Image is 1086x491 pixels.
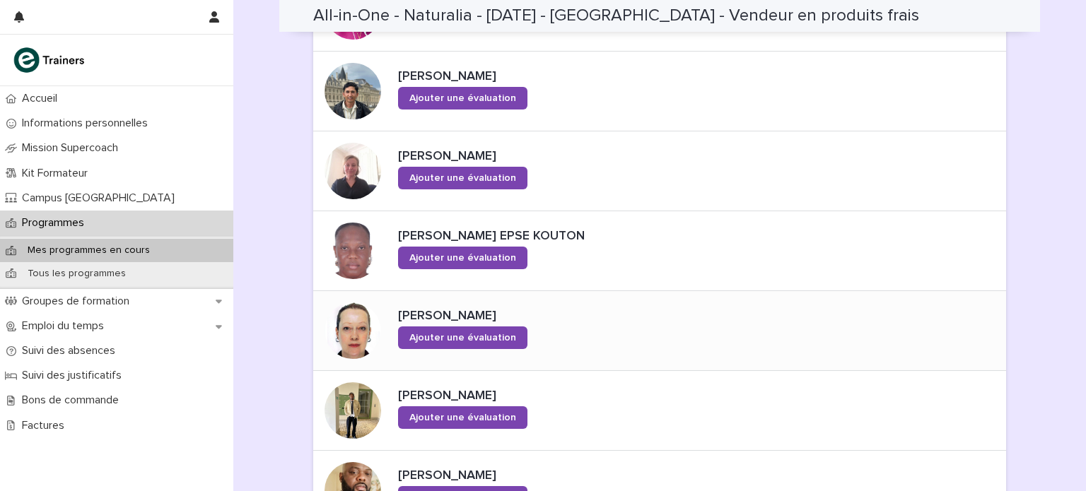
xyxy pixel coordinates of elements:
[398,326,527,349] a: Ajouter une évaluation
[313,131,1006,211] a: [PERSON_NAME]Ajouter une évaluation
[398,247,527,269] a: Ajouter une évaluation
[16,117,159,130] p: Informations personnelles
[313,6,919,26] h2: All-in-One - Naturalia - [DATE] - [GEOGRAPHIC_DATA] - Vendeur en produits frais
[409,413,516,422] span: Ajouter une évaluation
[409,253,516,263] span: Ajouter une évaluation
[16,319,115,333] p: Emploi du temps
[16,191,186,205] p: Campus [GEOGRAPHIC_DATA]
[313,371,1006,451] a: [PERSON_NAME]Ajouter une évaluation
[16,344,127,357] p: Suivi des absences
[16,268,137,280] p: Tous les programmes
[398,149,626,165] p: [PERSON_NAME]
[409,93,516,103] span: Ajouter une évaluation
[409,333,516,343] span: Ajouter une évaluation
[313,52,1006,131] a: [PERSON_NAME]Ajouter une évaluation
[16,419,76,432] p: Factures
[16,216,95,230] p: Programmes
[16,92,69,105] p: Accueil
[398,229,714,244] p: [PERSON_NAME] EPSE KOUTON
[398,468,626,484] p: [PERSON_NAME]
[16,369,133,382] p: Suivi des justificatifs
[398,309,626,324] p: [PERSON_NAME]
[398,87,527,110] a: Ajouter une évaluation
[16,244,161,256] p: Mes programmes en cours
[313,211,1006,291] a: [PERSON_NAME] EPSE KOUTONAjouter une évaluation
[16,141,129,155] p: Mission Supercoach
[16,295,141,308] p: Groupes de formation
[398,389,626,404] p: [PERSON_NAME]
[398,167,527,189] a: Ajouter une évaluation
[409,173,516,183] span: Ajouter une évaluation
[398,406,527,429] a: Ajouter une évaluation
[313,291,1006,371] a: [PERSON_NAME]Ajouter une évaluation
[16,394,130,407] p: Bons de commande
[16,167,99,180] p: Kit Formateur
[398,69,626,85] p: [PERSON_NAME]
[11,46,89,74] img: K0CqGN7SDeD6s4JG8KQk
